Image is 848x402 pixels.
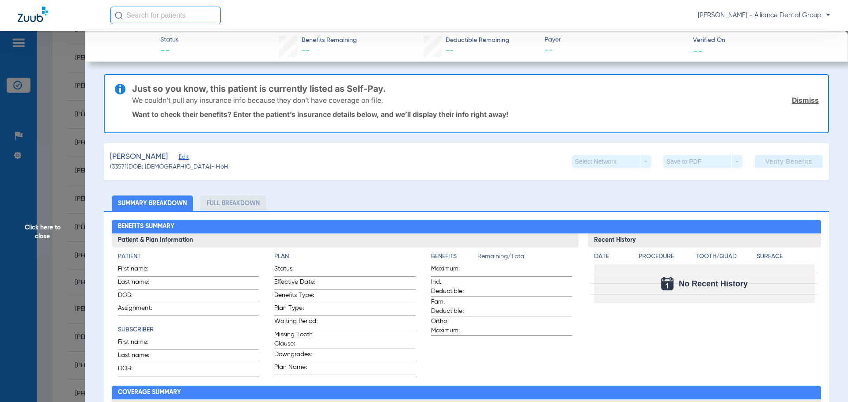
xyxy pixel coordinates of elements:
span: Edit [179,154,187,162]
h4: Benefits [431,252,477,261]
span: Fam. Deductible: [431,297,474,316]
span: -- [693,46,703,55]
span: First name: [118,338,161,349]
span: Payer [545,35,685,45]
span: Status [160,35,178,45]
h4: Plan [274,252,416,261]
span: Effective Date: [274,278,318,289]
h3: Just so you know, this patient is currently listed as Self-Pay. [132,84,819,93]
span: Benefits Type: [274,291,318,303]
span: Ortho Maximum: [431,317,474,335]
span: Missing Tooth Clause: [274,330,318,349]
span: Waiting Period: [274,317,318,329]
span: (33571) DOB: [DEMOGRAPHIC_DATA] - HoH [110,162,228,172]
h3: Patient & Plan Information [112,233,579,248]
span: -- [302,47,310,55]
span: Plan Name: [274,363,318,375]
app-breakdown-title: Surface [757,252,815,264]
img: Zuub Logo [18,7,48,22]
h4: Patient [118,252,259,261]
p: We couldn’t pull any insurance info because they don’t have coverage on file. [132,96,383,105]
span: Benefits Remaining [302,36,357,45]
span: Downgrades: [274,350,318,362]
app-breakdown-title: Benefits [431,252,477,264]
span: Remaining/Total [477,252,572,264]
app-breakdown-title: Tooth/Quad [696,252,754,264]
span: No Recent History [679,279,748,288]
span: DOB: [118,291,161,303]
span: Maximum: [431,264,474,276]
img: Search Icon [115,11,123,19]
span: DOB: [118,364,161,376]
img: info-icon [115,84,125,94]
h4: Surface [757,252,815,261]
h4: Procedure [639,252,693,261]
span: [PERSON_NAME] [110,151,168,162]
span: Plan Type: [274,304,318,316]
span: Last name: [118,351,161,363]
span: [PERSON_NAME] - Alliance Dental Group [698,11,830,20]
p: Want to check their benefits? Enter the patient’s insurance details below, and we’ll display thei... [132,110,819,119]
span: -- [545,45,685,56]
span: Verified On [693,36,834,45]
h4: Tooth/Quad [696,252,754,261]
h4: Subscriber [118,325,259,334]
input: Search for patients [110,7,221,24]
span: Ind. Deductible: [431,278,474,296]
span: -- [446,47,454,55]
span: -- [160,45,178,57]
span: Deductible Remaining [446,36,509,45]
span: Assignment: [118,304,161,316]
span: First name: [118,264,161,276]
li: Summary Breakdown [112,195,193,211]
span: Status: [274,264,318,276]
h2: Coverage Summary [112,386,821,400]
h2: Benefits Summary [112,220,821,234]
app-breakdown-title: Date [594,252,631,264]
span: Last name: [118,278,161,289]
img: Calendar [661,277,674,290]
app-breakdown-title: Procedure [639,252,693,264]
a: Dismiss [792,96,819,105]
h4: Date [594,252,631,261]
h3: Recent History [588,233,821,248]
li: Full Breakdown [201,195,266,211]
